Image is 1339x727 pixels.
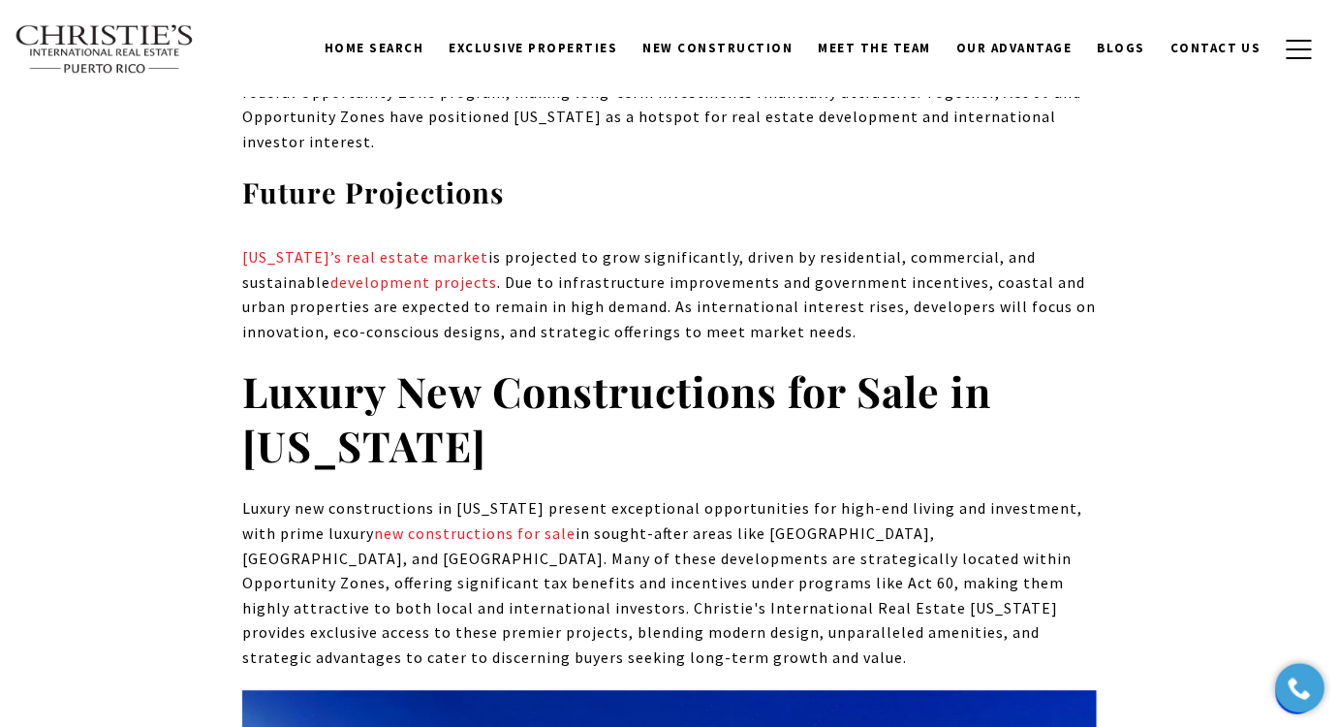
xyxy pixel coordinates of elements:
[1085,30,1159,67] a: Blogs
[374,523,576,543] a: new constructions for sale - open in a new tab
[1274,21,1324,78] button: button
[806,30,945,67] a: Meet the Team
[643,40,794,56] span: New Construction
[956,40,1073,56] span: Our Advantage
[312,30,437,67] a: Home Search
[450,40,618,56] span: Exclusive Properties
[944,30,1085,67] a: Our Advantage
[1098,40,1146,56] span: Blogs
[330,272,497,292] a: development projects - open in a new tab
[242,247,488,267] a: Puerto Rico’s real estate market - open in a new tab
[242,496,1097,670] p: Luxury new constructions in [US_STATE] present exceptional opportunities for high-end living and ...
[15,24,195,75] img: Christie's International Real Estate text transparent background
[242,245,1097,344] p: is projected to grow significantly, driven by residential, commercial, and sustainable . Due to i...
[1170,40,1261,56] span: Contact Us
[437,30,631,67] a: Exclusive Properties
[631,30,806,67] a: New Construction
[242,363,991,473] strong: Luxury New Constructions for Sale in [US_STATE]
[242,174,504,210] strong: Future Projections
